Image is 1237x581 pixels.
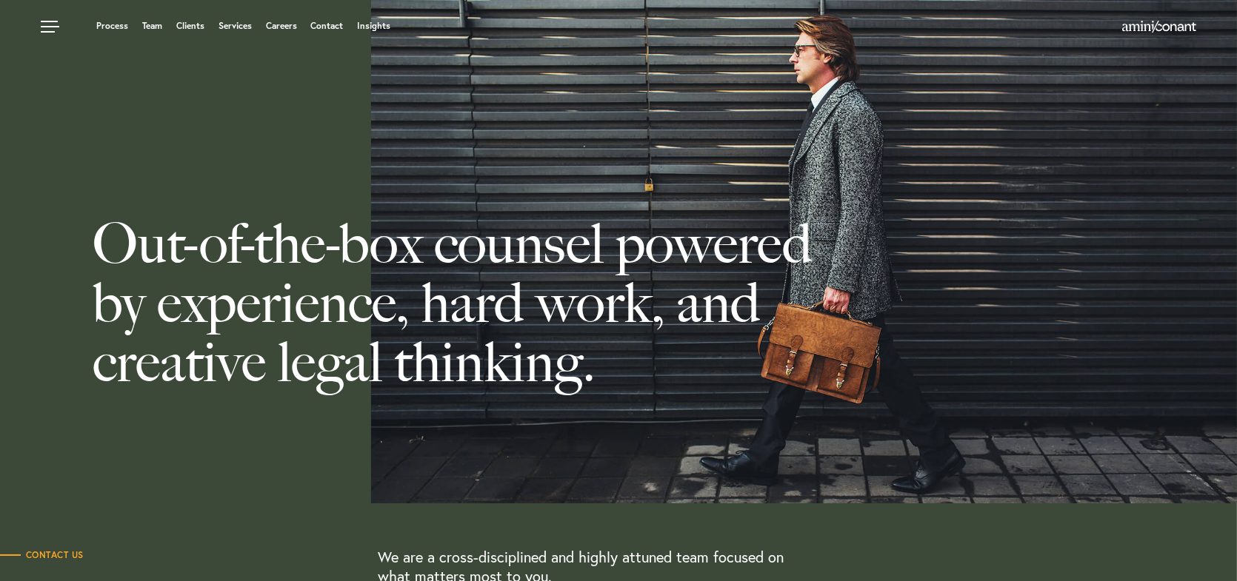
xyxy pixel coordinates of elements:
[176,21,204,30] a: Clients
[266,21,297,30] a: Careers
[142,21,162,30] a: Team
[219,21,252,30] a: Services
[1122,21,1196,33] a: Home
[1122,21,1196,33] img: Amini & Conant
[310,21,343,30] a: Contact
[357,21,390,30] a: Insights
[96,21,128,30] a: Process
